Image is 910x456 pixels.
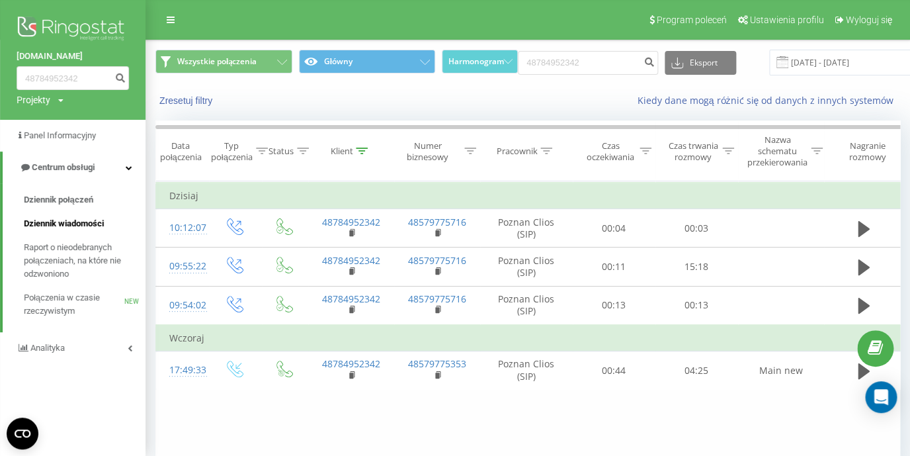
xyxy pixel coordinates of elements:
img: Ringostat logo [17,13,129,46]
input: Wyszukiwanie według numeru [518,51,658,75]
a: Połączenia w czasie rzeczywistymNEW [24,286,145,323]
div: Open Intercom Messenger [865,381,897,413]
td: 15:18 [655,248,738,286]
a: 48579775716 [408,293,466,305]
div: Numer biznesowy [394,140,462,163]
span: Wszystkie połączenia [177,56,257,67]
td: 00:44 [573,351,655,390]
span: Dziennik połączeń [24,193,93,206]
button: Harmonogram [442,50,518,73]
td: Poznan Clios (SIP) [480,351,573,390]
div: Nagranie rozmowy [835,140,899,163]
div: Klient [330,146,352,157]
td: Poznan Clios (SIP) [480,209,573,248]
div: Data połączenia [156,140,205,163]
div: Status [269,146,294,157]
a: 48579775353 [408,357,466,370]
div: 09:54:02 [169,293,196,318]
td: 00:13 [573,286,655,325]
div: 10:12:07 [169,215,196,241]
span: Centrum obsługi [32,162,95,172]
input: Wyszukiwanie według numeru [17,66,129,90]
div: Nazwa schematu przekierowania [747,134,807,168]
a: Kiedy dane mogą różnić się od danych z innych systemów [637,94,900,107]
span: Wyloguj się [845,15,892,25]
td: 04:25 [655,351,738,390]
button: Wszystkie połączenia [155,50,292,73]
a: Raport o nieodebranych połączeniach, na które nie odzwoniono [24,236,145,286]
button: Eksport [665,51,736,75]
span: Panel Informacyjny [24,130,96,140]
span: Dziennik wiadomości [24,217,104,230]
span: Raport o nieodebranych połączeniach, na które nie odzwoniono [24,241,139,281]
button: Open CMP widget [7,418,38,449]
div: Czas oczekiwania [584,140,636,163]
a: 48784952342 [322,357,380,370]
div: Czas trwania rozmowy [667,140,719,163]
span: Połączenia w czasie rzeczywistym [24,291,124,318]
a: Dziennik połączeń [24,188,145,212]
a: 48579775716 [408,216,466,228]
a: 48784952342 [322,254,380,267]
span: Harmonogram [448,57,503,66]
td: 00:11 [573,248,655,286]
a: 48784952342 [322,216,380,228]
td: 00:03 [655,209,738,248]
td: Main new [738,351,824,390]
button: Zresetuj filtry [155,95,219,107]
a: Centrum obsługi [3,152,145,183]
div: Projekty [17,93,50,107]
a: 48579775716 [408,254,466,267]
span: Analityka [30,343,65,353]
td: Poznan Clios (SIP) [480,286,573,325]
div: 09:55:22 [169,253,196,279]
div: 17:49:33 [169,357,196,383]
a: Dziennik wiadomości [24,212,145,236]
span: Ustawienia profilu [749,15,823,25]
a: 48784952342 [322,293,380,305]
a: [DOMAIN_NAME] [17,50,129,63]
td: 00:13 [655,286,738,325]
div: Typ połączenia [211,140,253,163]
button: Główny [299,50,436,73]
td: 00:04 [573,209,655,248]
span: Program poleceń [656,15,726,25]
div: Pracownik [496,146,537,157]
td: Poznan Clios (SIP) [480,248,573,286]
